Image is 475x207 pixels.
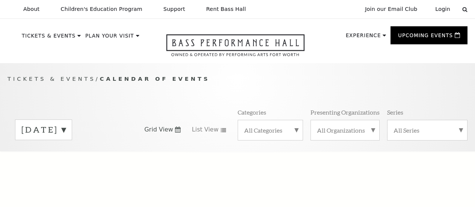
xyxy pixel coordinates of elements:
p: Plan Your Visit [85,33,134,42]
p: Upcoming Events [398,33,453,42]
p: About [23,6,39,12]
label: All Categories [244,126,297,134]
p: Tickets & Events [22,33,75,42]
p: Series [387,108,403,116]
p: Support [163,6,185,12]
p: Experience [346,33,381,42]
p: Categories [238,108,266,116]
label: All Organizations [317,126,373,134]
p: Presenting Organizations [311,108,380,116]
label: All Series [394,126,461,134]
label: [DATE] [21,124,66,136]
span: Tickets & Events [8,76,96,82]
p: / [8,74,467,84]
p: Children's Education Program [60,6,142,12]
p: Rent Bass Hall [206,6,246,12]
span: List View [192,125,219,134]
span: Grid View [144,125,173,134]
span: Calendar of Events [100,76,210,82]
